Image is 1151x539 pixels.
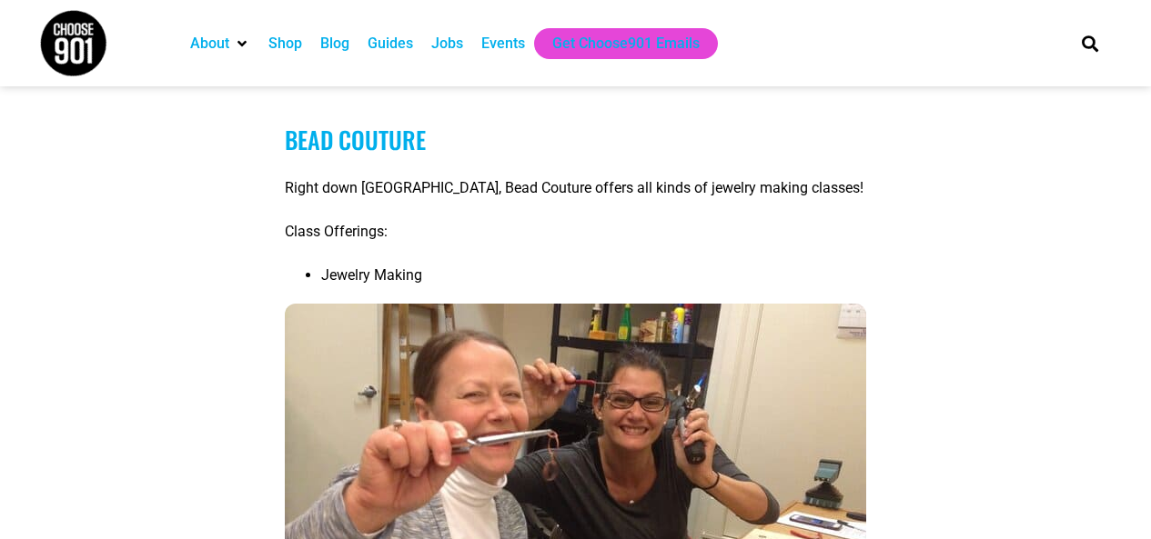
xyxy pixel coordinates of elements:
[1075,28,1105,58] div: Search
[431,33,463,55] a: Jobs
[321,265,866,297] li: Jewelry Making
[285,177,866,199] p: Right down [GEOGRAPHIC_DATA], Bead Couture offers all kinds of jewelry making classes!
[190,33,229,55] a: About
[481,33,525,55] a: Events
[552,33,700,55] a: Get Choose901 Emails
[181,28,1051,59] nav: Main nav
[320,33,349,55] a: Blog
[268,33,302,55] a: Shop
[285,122,426,157] a: Bead Couture
[368,33,413,55] a: Guides
[285,221,866,243] p: Class Offerings:
[181,28,259,59] div: About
